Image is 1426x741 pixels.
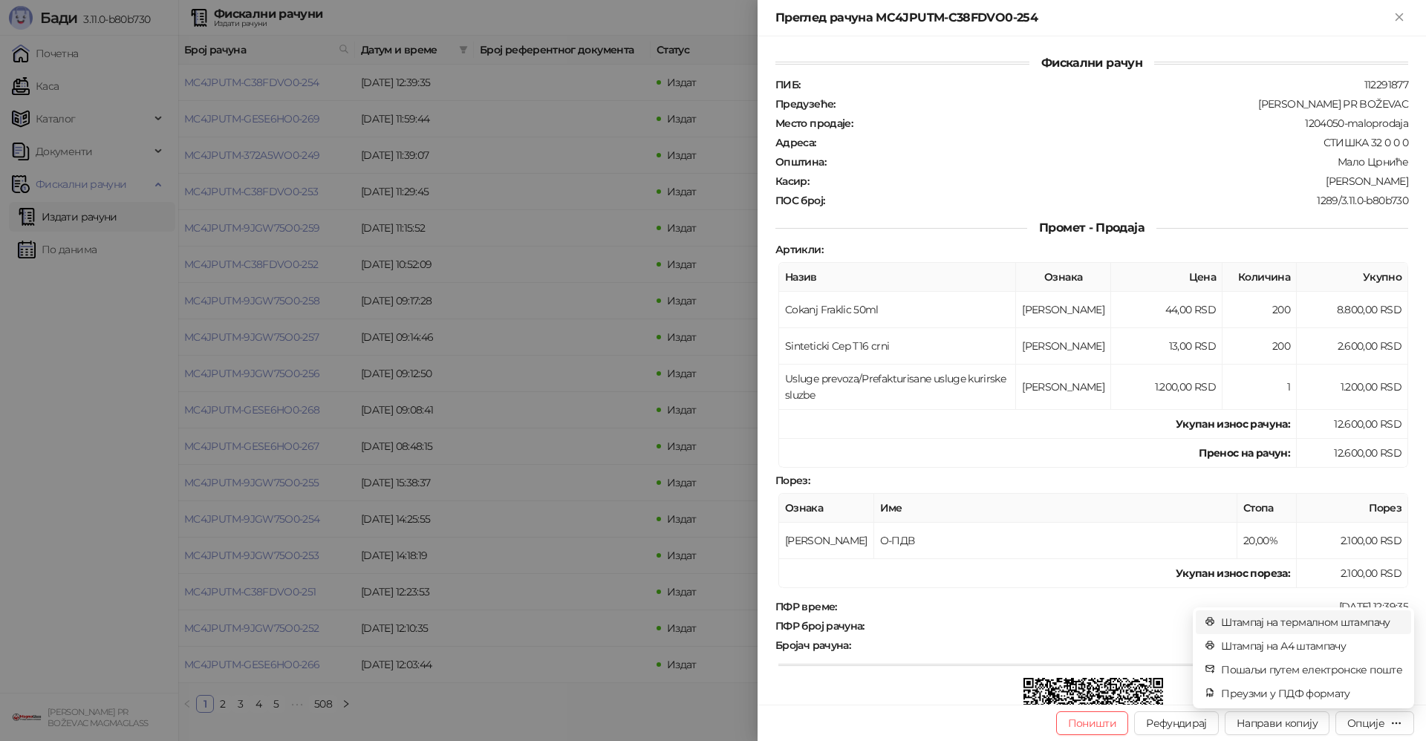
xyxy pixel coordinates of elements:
td: 8.800,00 RSD [1297,292,1408,328]
button: Рефундирај [1134,711,1219,735]
td: 200 [1222,292,1297,328]
th: Порез [1297,494,1408,523]
div: 1289/3.11.0-b80b730 [826,194,1410,207]
td: Usluge prevoza/Prefakturisane usluge kurirske sluzbe [779,365,1016,410]
span: Штампај на термалном штампачу [1221,614,1402,630]
div: 112291877 [801,78,1410,91]
td: 12.600,00 RSD [1297,410,1408,439]
td: 1.200,00 RSD [1297,365,1408,410]
div: 247/254ПП [852,639,1410,652]
td: 20,00% [1237,523,1297,559]
td: 44,00 RSD [1111,292,1222,328]
div: MC4JPUTM-C38FDVO0-254 [866,619,1410,633]
td: Sinteticki Cep T16 crni [779,328,1016,365]
th: Ознака [779,494,874,523]
span: Пошаљи путем електронске поште [1221,662,1402,678]
td: О-ПДВ [874,523,1237,559]
div: Мало Црниће [827,155,1410,169]
div: 1204050-maloprodaja [854,117,1410,130]
th: Укупно [1297,263,1408,292]
td: 12.600,00 RSD [1297,439,1408,468]
div: Преглед рачуна MC4JPUTM-C38FDVO0-254 [775,9,1390,27]
td: Cokanj Fraklic 50ml [779,292,1016,328]
strong: ПИБ : [775,78,800,91]
strong: Предузеће : [775,97,836,111]
div: Опције [1347,716,1384,730]
button: Поништи [1056,711,1129,735]
button: Close [1390,9,1408,27]
strong: Бројач рачуна : [775,639,850,652]
strong: Пренос на рачун : [1199,446,1290,460]
strong: Артикли : [775,243,823,256]
strong: Укупан износ рачуна : [1176,417,1290,431]
strong: Адреса : [775,136,816,149]
div: СТИШКА 32 0 0 0 [818,136,1410,149]
th: Ознака [1016,263,1111,292]
span: Преузми у ПДФ формату [1221,685,1402,702]
th: Име [874,494,1237,523]
div: [DATE] 12:39:35 [839,600,1410,613]
td: 1.200,00 RSD [1111,365,1222,410]
span: Фискални рачун [1029,56,1154,70]
th: Цена [1111,263,1222,292]
td: [PERSON_NAME] [1016,365,1111,410]
span: Направи копију [1237,716,1318,730]
td: [PERSON_NAME] [779,523,874,559]
th: Количина [1222,263,1297,292]
span: Промет - Продаја [1027,221,1156,235]
strong: ПОС број : [775,194,824,207]
strong: Општина : [775,155,826,169]
td: 1 [1222,365,1297,410]
th: Назив [779,263,1016,292]
button: Опције [1335,711,1414,735]
td: 13,00 RSD [1111,328,1222,365]
td: [PERSON_NAME] [1016,328,1111,365]
strong: ПФР време : [775,600,837,613]
td: 200 [1222,328,1297,365]
th: Стопа [1237,494,1297,523]
strong: Касир : [775,174,809,188]
td: [PERSON_NAME] [1016,292,1111,328]
strong: Порез : [775,474,810,487]
td: 2.100,00 RSD [1297,523,1408,559]
strong: ПФР број рачуна : [775,619,865,633]
span: Штампај на А4 штампачу [1221,638,1402,654]
td: 2.100,00 RSD [1297,559,1408,588]
button: Направи копију [1225,711,1329,735]
td: 2.600,00 RSD [1297,328,1408,365]
strong: Место продаје : [775,117,853,130]
div: [PERSON_NAME] [810,174,1410,188]
strong: Укупан износ пореза: [1176,567,1290,580]
div: [PERSON_NAME] PR BOŽEVAC [837,97,1410,111]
